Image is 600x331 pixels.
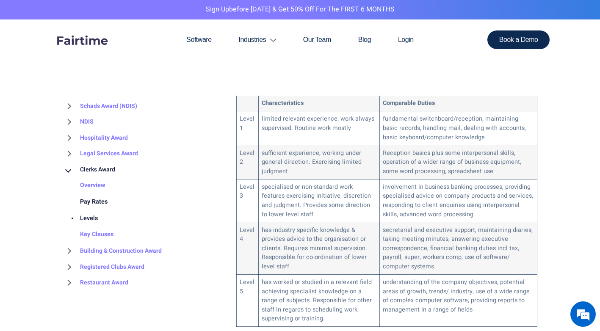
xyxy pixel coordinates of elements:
[258,111,379,145] td: limited relevant experience, work always supervised. Routine work mostly
[173,19,225,60] a: Software
[63,98,224,291] nav: BROWSE TOPICS
[236,222,258,274] td: Level 4
[44,47,142,59] div: Need Clerks Rates?
[262,99,304,108] strong: Characteristics
[63,130,128,146] a: Hospitality Award
[236,111,258,145] td: Level 1
[379,145,537,179] td: Reception basics plus some interpersonal skills, operation of a wider range of business equipment...
[258,274,379,326] td: has worked or studied in a relevant field achieving specialist knowledge on a range of subjects. ...
[63,98,137,114] a: Schads Award (NDIS)
[139,4,159,25] div: Minimize live chat window
[258,179,379,222] td: specialised or non-standard work features exercising initiative, discretion and judgment. Provide...
[225,19,290,60] a: Industries
[63,80,224,291] div: BROWSE TOPICS
[63,162,115,178] a: Clerks Award
[63,259,144,275] a: Registered Clubs Award
[63,227,113,243] a: Key Clauses
[379,111,537,145] td: fundamental switchboard/reception, maintaining basic records, handling mail, dealing with account...
[384,19,427,60] a: Login
[345,19,384,60] a: Blog
[63,194,108,210] a: Pay Rates
[499,36,538,43] span: Book a Demo
[383,99,435,108] strong: Comparable Duties
[19,182,134,191] div: We'll Send Them to You
[206,4,229,14] a: Sign Up
[63,114,94,130] a: NDIS
[379,222,537,274] td: secretarial and executive support, maintaining diaries, taking meeting minutes, answering executi...
[290,19,345,60] a: Our Team
[4,246,161,276] textarea: Enter details in the input field
[379,274,537,326] td: understanding of the company objectives, potential areas of growth, trends/ industry, use of a wi...
[14,42,36,63] img: d_7003521856_operators_12627000000521031
[258,222,379,274] td: has industry specific knowledge & provides advice to the organisation or clients. Requires minima...
[487,30,550,49] a: Book a Demo
[110,214,134,225] div: Submit
[63,178,105,194] a: Overview
[63,146,138,162] a: Legal Services Award
[236,274,258,326] td: Level 5
[236,145,258,179] td: Level 2
[14,164,62,171] div: Need Clerks Rates?
[258,145,379,179] td: sufficient experience, working under general direction. Exercising limited judgment
[379,179,537,222] td: involvement in business banking processes, providing specialised advice on company products and s...
[63,275,128,291] a: Restaurant Award
[236,179,258,222] td: Level 3
[6,4,594,15] p: before [DATE] & Get 50% Off for the FIRST 6 MONTHS
[63,210,98,227] a: Levels
[63,243,162,259] a: Building & Construction Award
